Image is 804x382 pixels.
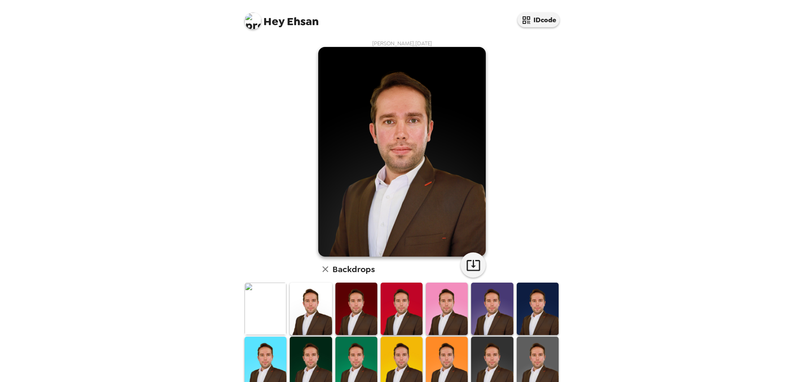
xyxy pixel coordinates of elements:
[263,14,284,29] span: Hey
[372,40,432,47] span: [PERSON_NAME] , [DATE]
[245,283,286,335] img: Original
[318,47,486,257] img: user
[332,262,375,276] h6: Backdrops
[245,8,319,27] span: Ehsan
[518,13,559,27] button: IDcode
[245,13,261,29] img: profile pic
